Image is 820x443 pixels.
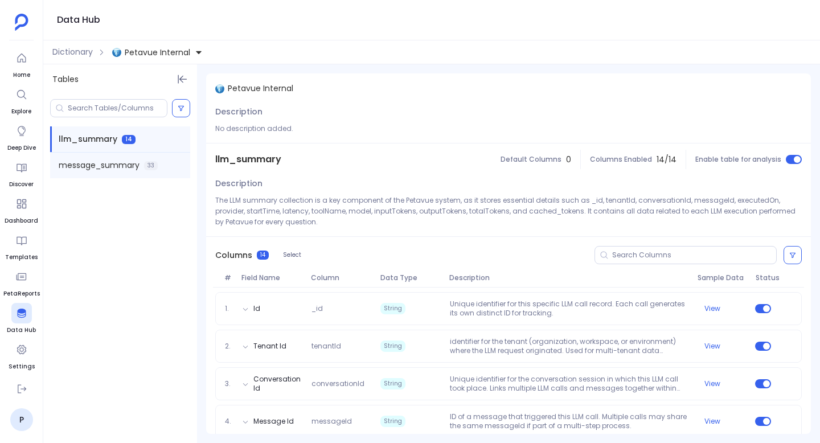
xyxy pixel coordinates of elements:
[68,104,167,113] input: Search Tables/Columns
[220,273,237,282] span: #
[215,153,281,166] span: llm_summary
[445,375,693,393] p: Unique identifier for the conversation session in which this LLM call took place. Links multiple ...
[590,155,652,164] span: Columns Enabled
[376,273,445,282] span: Data Type
[122,135,136,144] span: 14
[704,342,720,351] button: View
[307,379,376,388] span: conversationId
[704,304,720,313] button: View
[11,107,32,116] span: Explore
[220,304,237,313] span: 1.
[110,43,205,61] button: Petavue Internal
[612,251,776,260] input: Search Columns
[52,46,93,58] span: Dictionary
[125,47,190,58] span: Petavue Internal
[237,273,306,282] span: Field Name
[15,14,28,31] img: petavue logo
[3,266,40,298] a: PetaReports
[215,84,224,93] img: iceberg.svg
[174,71,190,87] button: Hide Tables
[657,154,676,166] span: 14 / 14
[57,12,100,28] h1: Data Hub
[11,71,32,80] span: Home
[307,304,376,313] span: _id
[307,342,376,351] span: tenantId
[7,303,36,335] a: Data Hub
[43,64,197,95] div: Tables
[253,375,302,393] button: Conversation Id
[5,253,38,262] span: Templates
[215,178,263,190] span: Description
[307,417,376,426] span: messageId
[253,304,260,313] button: Id
[11,84,32,116] a: Explore
[220,342,237,351] span: 2.
[59,133,117,145] span: llm_summary
[7,121,36,153] a: Deep Dive
[220,379,237,388] span: 3.
[7,143,36,153] span: Deep Dive
[380,416,405,427] span: String
[380,303,405,314] span: String
[5,216,38,225] span: Dashboard
[10,408,33,431] a: P
[704,417,720,426] button: View
[253,417,294,426] button: Message Id
[695,155,781,164] span: Enable table for analysis
[144,161,158,170] span: 33
[566,154,571,166] span: 0
[693,273,751,282] span: Sample Data
[5,194,38,225] a: Dashboard
[445,412,693,430] p: ID of a message that triggered this LLM call. Multiple calls may share the same messageId if part...
[215,123,802,134] p: No description added.
[276,248,309,262] button: Select
[112,48,121,57] img: iceberg.svg
[751,273,774,282] span: Status
[380,341,405,352] span: String
[9,180,34,189] span: Discover
[380,378,405,389] span: String
[228,83,293,95] span: Petavue Internal
[215,195,802,227] p: The LLM summary collection is a key component of the Petavue system, as it stores essential detai...
[59,159,140,171] span: message_summary
[445,337,693,355] p: identifier for the tenant (organization, workspace, or environment) where the LLM request origina...
[215,106,263,118] span: Description
[215,249,252,261] span: Columns
[257,251,269,260] span: 14
[9,362,35,371] span: Settings
[11,48,32,80] a: Home
[3,289,40,298] span: PetaReports
[445,273,693,282] span: Description
[9,157,34,189] a: Discover
[306,273,376,282] span: Column
[445,300,693,318] p: Unique identifier for this specific LLM call record. Each call generates its own distinct ID for ...
[5,230,38,262] a: Templates
[7,326,36,335] span: Data Hub
[220,417,237,426] span: 4.
[253,342,286,351] button: Tenant Id
[704,379,720,388] button: View
[501,155,561,164] span: Default Columns
[9,339,35,371] a: Settings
